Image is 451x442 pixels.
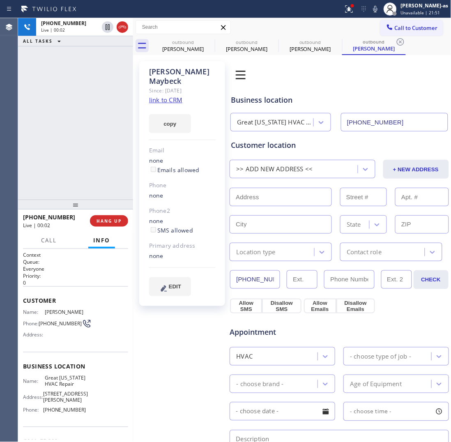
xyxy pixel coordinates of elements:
[340,188,387,206] input: Street #
[23,332,45,338] span: Address:
[23,394,43,401] span: Address:
[231,94,447,106] div: Business location
[45,309,86,315] span: [PERSON_NAME]
[216,39,278,45] div: outbound
[341,113,448,131] input: Phone Number
[149,251,216,261] div: none
[152,45,214,53] div: [PERSON_NAME]
[149,241,216,251] div: Primary address
[350,407,392,415] span: - choose time -
[230,402,335,421] input: - choose date -
[93,237,110,244] span: Info
[279,37,341,55] div: Blake Maybeck
[149,277,191,296] button: EDIT
[23,321,39,327] span: Phone:
[102,21,113,33] button: Hold Customer
[97,218,122,224] span: HANG UP
[23,363,128,371] span: Business location
[230,188,332,206] input: Address
[149,166,200,174] label: Emails allowed
[414,270,449,289] button: CHECK
[304,299,336,313] button: Allow Emails
[347,220,361,229] div: State
[169,283,181,290] span: EDIT
[236,352,253,361] div: HVAC
[395,188,449,206] input: Apt. #
[237,118,314,127] div: Great [US_STATE] HVAC Repair
[216,37,278,55] div: Maria Antikadjian
[41,27,65,33] span: Live | 00:02
[23,272,128,279] h2: Priority:
[336,299,375,313] button: Disallow Emails
[395,24,438,32] span: Call to Customer
[229,63,252,86] img: 0z2ufo+1LK1lpbjt5drc1XD0bnnlpun5fRe3jBXTlaPqG+JvTQggABAgRuCwj6M7qMMI5mZPQW9JGuOgECBAj8BAT92W+QEcb...
[90,215,128,227] button: HANG UP
[23,251,128,258] h1: Context
[343,39,405,45] div: outbound
[236,379,283,389] div: - choose brand -
[279,45,341,53] div: [PERSON_NAME]
[23,38,53,44] span: ALL TASKS
[117,21,128,33] button: Hang up
[43,391,88,404] span: [STREET_ADDRESS][PERSON_NAME]
[149,181,216,190] div: Phone
[149,86,216,95] div: Since: [DATE]
[350,352,411,361] div: - choose type of job -
[216,45,278,53] div: [PERSON_NAME]
[380,20,443,36] button: Call to Customer
[230,270,280,289] input: Phone Number
[23,222,50,229] span: Live | 00:02
[343,45,405,52] div: [PERSON_NAME]
[230,299,262,313] button: Allow SMS
[23,213,75,221] span: [PHONE_NUMBER]
[149,226,193,234] label: SMS allowed
[41,237,57,244] span: Call
[343,37,405,54] div: Blake Maybeck
[279,39,341,45] div: outbound
[231,140,447,151] div: Customer location
[43,407,86,413] span: [PHONE_NUMBER]
[136,21,230,34] input: Search
[151,227,156,233] input: SMS allowed
[88,233,115,249] button: Info
[151,167,156,172] input: Emails allowed
[236,247,276,257] div: Location type
[395,215,449,234] input: ZIP
[36,233,62,249] button: Call
[45,375,86,388] span: Great [US_STATE] HVAC Repair
[23,297,128,305] span: Customer
[152,39,214,45] div: outbound
[23,279,128,286] p: 0
[149,146,216,155] div: Email
[149,216,216,235] div: none
[149,191,216,200] div: none
[23,258,128,265] h2: Queue:
[324,270,374,289] input: Phone Number 2
[262,299,301,313] button: Disallow SMS
[287,270,318,289] input: Ext.
[18,36,69,46] button: ALL TASKS
[149,156,216,175] div: none
[347,247,382,257] div: Contact role
[41,20,86,27] span: [PHONE_NUMBER]
[23,309,45,315] span: Name:
[23,407,43,413] span: Phone:
[23,265,128,272] p: Everyone
[149,67,216,86] div: [PERSON_NAME] Maybeck
[230,215,332,234] input: City
[401,10,440,16] span: Unavailable | 21:51
[383,160,449,179] button: + NEW ADDRESS
[230,327,301,338] span: Appointment
[236,165,313,174] div: >> ADD NEW ADDRESS <<
[381,270,412,289] input: Ext. 2
[149,114,191,133] button: copy
[152,37,214,55] div: Ariella Astrupgaard
[149,206,216,216] div: Phone2
[350,379,402,389] div: Age of Equipment
[39,321,82,327] span: [PHONE_NUMBER]
[149,96,182,104] a: link to CRM
[23,378,45,384] span: Name:
[370,3,381,15] button: Mute
[401,2,449,9] div: [PERSON_NAME]-as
